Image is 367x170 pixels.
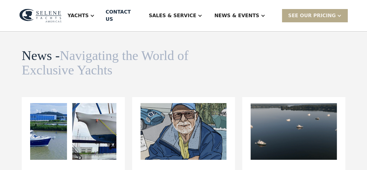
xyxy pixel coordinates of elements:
[22,49,196,78] h1: News -
[106,8,138,23] div: Contact US
[143,4,208,28] div: Sales & Service
[68,12,89,19] div: Yachts
[141,103,227,160] img: “Go. Do it now. Don’t wait.”
[251,103,337,160] img: Selene Yachts Summer Gathering: Eight Selenes come together for a weekend of summer fun on Maryla...
[19,9,62,23] img: logo
[30,103,116,160] img: ‘Barracuda’ (New Selene 56 Classic) Takes to the Sea
[62,4,101,28] div: Yachts
[208,4,271,28] div: News & EVENTS
[22,48,188,77] span: Navigating the World of Exclusive Yachts
[149,12,196,19] div: Sales & Service
[288,12,336,19] div: SEE Our Pricing
[282,9,348,22] div: SEE Our Pricing
[214,12,259,19] div: News & EVENTS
